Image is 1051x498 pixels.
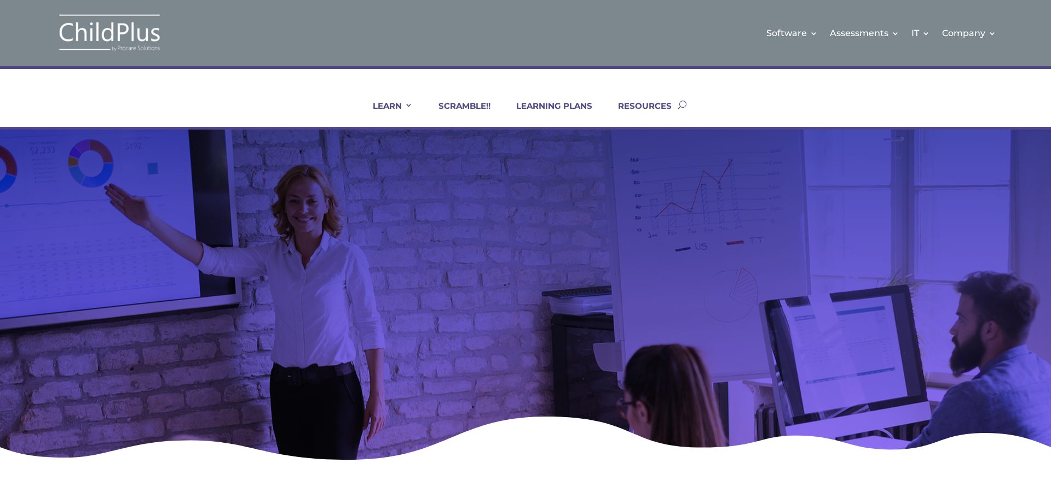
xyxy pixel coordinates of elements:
a: LEARN [359,101,413,127]
a: SCRAMBLE!! [425,101,490,127]
a: LEARNING PLANS [503,101,592,127]
a: Assessments [830,11,899,55]
a: Company [942,11,996,55]
a: IT [911,11,930,55]
a: RESOURCES [604,101,672,127]
a: Software [766,11,818,55]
